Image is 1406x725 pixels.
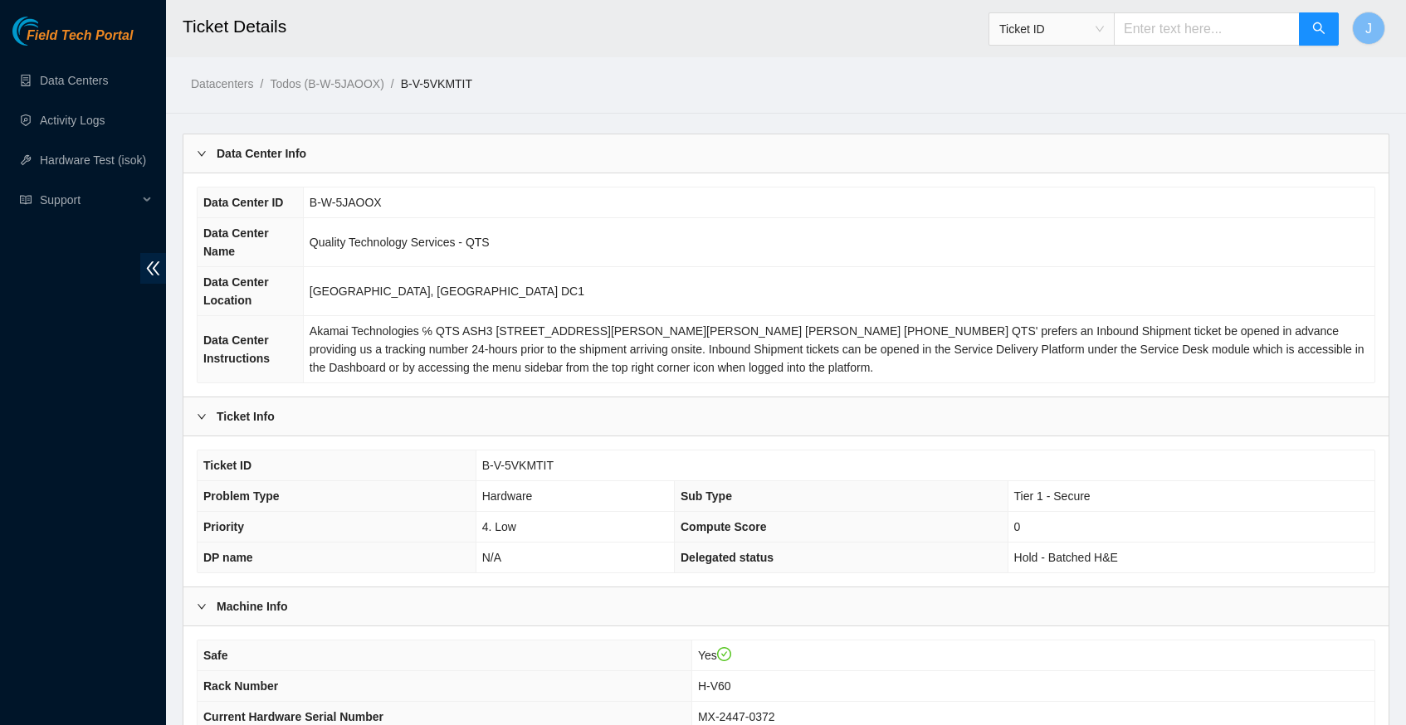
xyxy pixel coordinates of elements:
[40,114,105,127] a: Activity Logs
[203,196,283,209] span: Data Center ID
[310,324,1365,374] span: Akamai Technologies ℅ QTS ASH3 [STREET_ADDRESS][PERSON_NAME][PERSON_NAME] [PERSON_NAME] [PHONE_NU...
[310,196,382,209] span: B-W-5JAOOX
[203,226,269,258] span: Data Center Name
[217,144,306,163] b: Data Center Info
[999,17,1104,41] span: Ticket ID
[20,194,32,206] span: read
[482,489,533,503] span: Hardware
[1114,12,1300,46] input: Enter text here...
[12,30,133,51] a: Akamai TechnologiesField Tech Portal
[203,275,269,307] span: Data Center Location
[203,489,280,503] span: Problem Type
[217,597,288,616] b: Machine Info
[1352,12,1385,45] button: J
[681,489,732,503] span: Sub Type
[40,74,108,87] a: Data Centers
[203,459,251,472] span: Ticket ID
[12,17,84,46] img: Akamai Technologies
[40,153,146,167] a: Hardware Test (isok)
[391,77,394,90] span: /
[482,551,501,564] span: N/A
[698,649,731,662] span: Yes
[482,520,516,533] span: 4. Low
[1365,18,1372,39] span: J
[197,148,207,158] span: right
[698,710,775,723] span: MX-2447-0372
[203,520,244,533] span: Priority
[310,236,490,249] span: Quality Technology Services - QTS
[40,183,138,217] span: Support
[681,520,766,533] span: Compute Score
[203,710,383,723] span: Current Hardware Serial Number
[197,601,207,611] span: right
[27,28,133,44] span: Field Tech Portal
[1014,551,1118,564] span: Hold - Batched H&E
[401,77,472,90] a: B-V-5VKMTIT
[203,649,228,662] span: Safe
[1312,22,1325,37] span: search
[217,407,275,426] b: Ticket Info
[681,551,774,564] span: Delegated status
[1014,520,1021,533] span: 0
[270,77,383,90] a: Todos (B-W-5JAOOX)
[1299,12,1339,46] button: search
[140,253,166,284] span: double-left
[183,397,1389,435] div: Ticket Info
[717,647,732,662] span: check-circle
[482,459,554,472] span: B-V-5VKMTIT
[203,551,253,564] span: DP name
[183,587,1389,625] div: Machine Info
[260,77,263,90] span: /
[310,285,584,298] span: [GEOGRAPHIC_DATA], [GEOGRAPHIC_DATA] DC1
[698,679,731,693] span: H-V60
[183,134,1389,173] div: Data Center Info
[191,77,253,90] a: Datacenters
[203,333,270,365] span: Data Center Instructions
[197,411,207,421] span: right
[1014,489,1091,503] span: Tier 1 - Secure
[203,679,278,693] span: Rack Number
